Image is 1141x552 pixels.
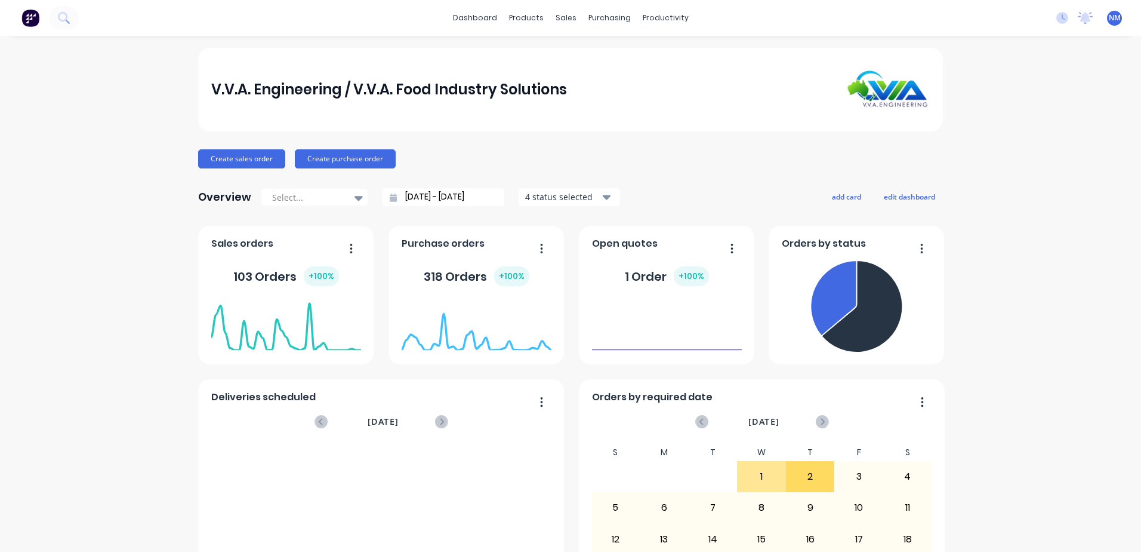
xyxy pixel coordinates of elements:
[424,266,529,286] div: 318 Orders
[689,444,738,461] div: T
[198,149,285,168] button: Create sales order
[883,444,932,461] div: S
[447,9,503,27] a: dashboard
[233,266,339,286] div: 103 Orders
[748,415,779,428] span: [DATE]
[211,237,273,251] span: Sales orders
[640,493,688,523] div: 6
[786,444,835,461] div: T
[738,493,785,523] div: 8
[738,462,785,492] div: 1
[737,444,786,461] div: W
[519,188,620,206] button: 4 status selected
[637,9,695,27] div: productivity
[884,493,932,523] div: 11
[295,149,396,168] button: Create purchase order
[211,78,567,102] div: V.V.A. Engineering / V.V.A. Food Industry Solutions
[834,444,883,461] div: F
[782,237,866,251] span: Orders by status
[1109,13,1121,23] span: NM
[835,493,883,523] div: 10
[198,185,251,209] div: Overview
[591,444,640,461] div: S
[494,266,529,286] div: + 100 %
[884,462,932,492] div: 4
[846,70,930,108] img: V.V.A. Engineering / V.V.A. Food Industry Solutions
[640,444,689,461] div: M
[824,189,869,204] button: add card
[582,9,637,27] div: purchasing
[21,9,39,27] img: Factory
[304,266,339,286] div: + 100 %
[689,493,737,523] div: 7
[402,237,485,251] span: Purchase orders
[787,493,834,523] div: 9
[503,9,550,27] div: products
[592,493,640,523] div: 5
[625,266,709,286] div: 1 Order
[787,462,834,492] div: 2
[368,415,399,428] span: [DATE]
[550,9,582,27] div: sales
[592,237,658,251] span: Open quotes
[674,266,709,286] div: + 100 %
[525,191,600,203] div: 4 status selected
[876,189,943,204] button: edit dashboard
[835,462,883,492] div: 3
